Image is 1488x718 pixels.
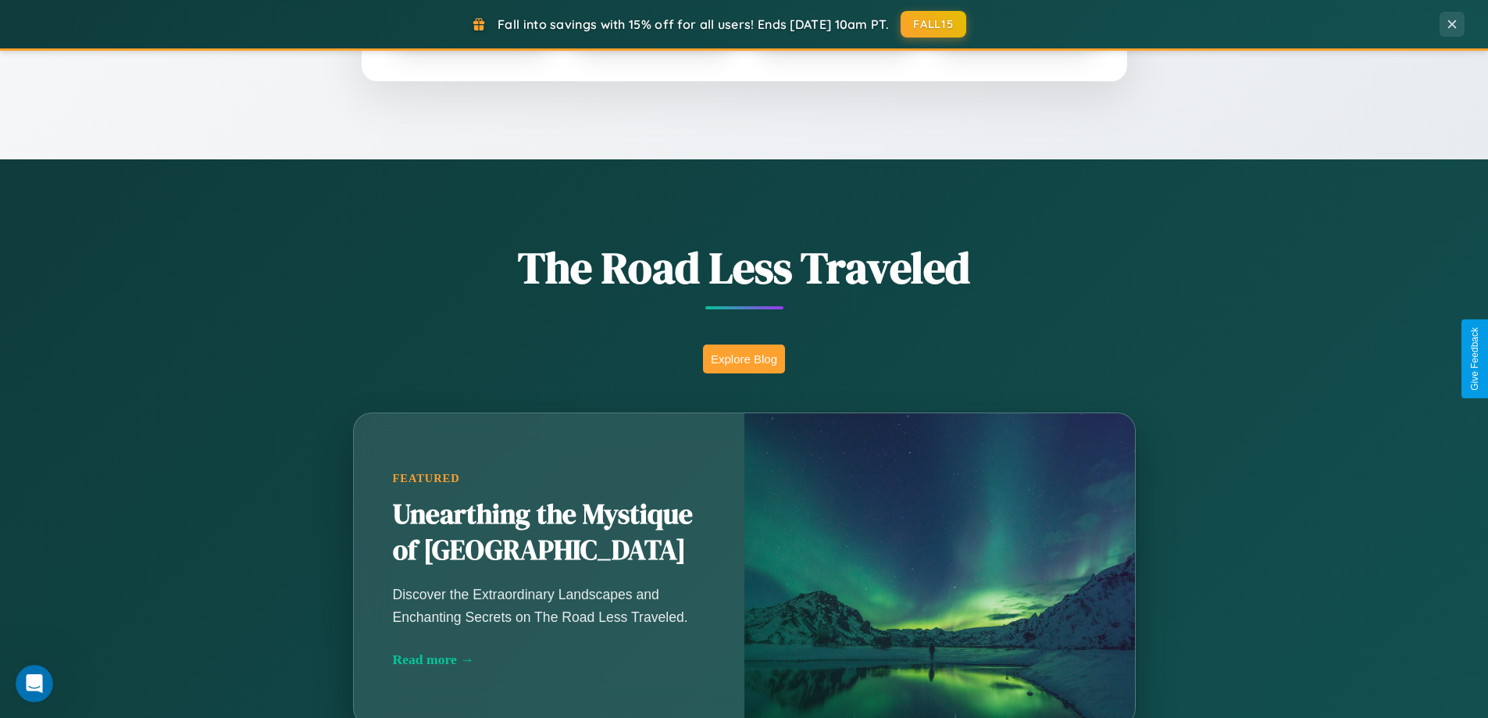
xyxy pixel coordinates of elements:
h1: The Road Less Traveled [276,238,1213,298]
button: FALL15 [901,11,966,38]
button: Explore Blog [703,345,785,373]
p: Discover the Extraordinary Landscapes and Enchanting Secrets on The Road Less Traveled. [393,584,705,627]
div: Featured [393,472,705,485]
iframe: Intercom live chat [16,665,53,702]
div: Give Feedback [1469,327,1480,391]
div: Read more → [393,652,705,668]
h2: Unearthing the Mystique of [GEOGRAPHIC_DATA] [393,497,705,569]
span: Fall into savings with 15% off for all users! Ends [DATE] 10am PT. [498,16,889,32]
